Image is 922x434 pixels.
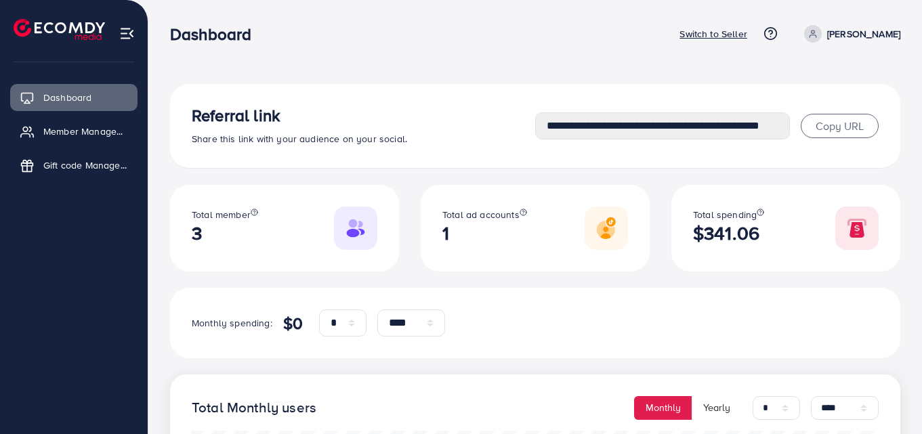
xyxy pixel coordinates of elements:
span: Total spending [693,208,757,221]
span: Share this link with your audience on your social. [192,132,407,146]
a: [PERSON_NAME] [799,25,900,43]
button: Monthly [634,396,692,420]
a: Member Management [10,118,138,145]
h3: Dashboard [170,24,262,44]
h2: 1 [442,222,527,244]
img: menu [119,26,135,41]
h2: 3 [192,222,258,244]
a: Dashboard [10,84,138,111]
a: Gift code Management [10,152,138,179]
h2: $341.06 [693,222,764,244]
span: Total ad accounts [442,208,520,221]
button: Yearly [692,396,742,420]
p: Monthly spending: [192,315,272,331]
button: Copy URL [801,114,879,138]
span: Gift code Management [43,158,127,172]
h4: Total Monthly users [192,399,316,416]
span: Total member [192,208,251,221]
h4: $0 [283,313,303,333]
span: Member Management [43,125,127,138]
img: logo [14,19,105,40]
iframe: Chat [864,373,912,424]
p: Switch to Seller [679,26,747,42]
h3: Referral link [192,106,535,125]
span: Copy URL [816,118,864,133]
span: Dashboard [43,91,91,104]
img: Responsive image [835,207,879,250]
p: [PERSON_NAME] [827,26,900,42]
img: Responsive image [585,207,628,250]
img: Responsive image [334,207,377,250]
